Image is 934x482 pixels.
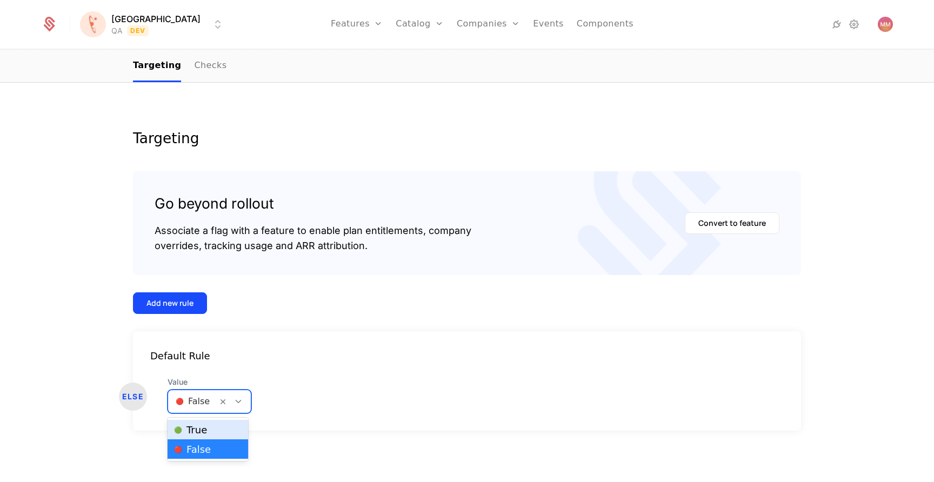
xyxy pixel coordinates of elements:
span: False [174,445,211,454]
div: Targeting [133,131,801,145]
button: Select environment [83,12,224,36]
img: Marko Milosavljevic [878,17,893,32]
span: Dev [127,25,149,36]
span: 🟢 [174,426,182,434]
span: True [174,425,207,435]
a: Settings [848,18,860,31]
button: Add new rule [133,292,207,314]
a: Targeting [133,50,181,82]
nav: Main [133,50,801,82]
div: Default Rule [133,349,801,364]
div: QA [111,25,123,36]
a: Checks [194,50,226,82]
span: [GEOGRAPHIC_DATA] [111,12,201,25]
ul: Choose Sub Page [133,50,226,82]
div: Add new rule [146,298,194,309]
img: Florence [80,11,106,37]
div: Go beyond rollout [155,193,471,215]
button: Convert to feature [685,212,779,234]
span: Value [168,377,251,387]
span: 🔴 [174,445,182,454]
div: ELSE [119,383,147,411]
a: Integrations [830,18,843,31]
div: Associate a flag with a feature to enable plan entitlements, company overrides, tracking usage an... [155,223,471,253]
button: Open user button [878,17,893,32]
